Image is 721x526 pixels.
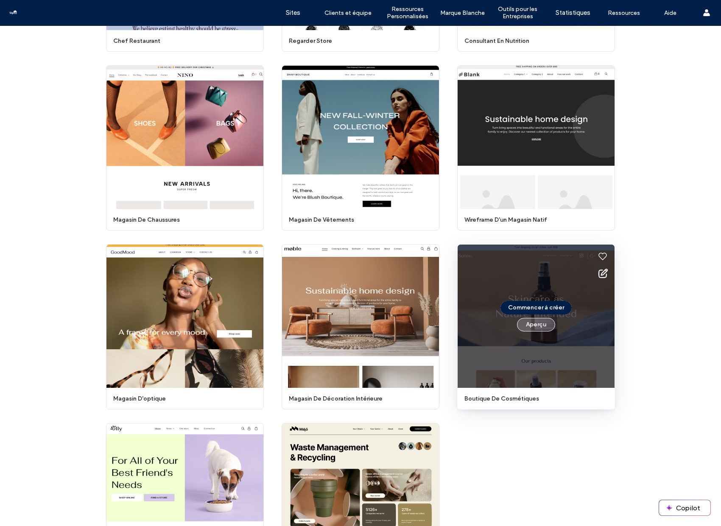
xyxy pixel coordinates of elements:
span: magasin de vêtements [289,216,427,224]
label: Marque Blanche [440,9,485,17]
label: Outils pour les Entreprises [488,6,547,20]
label: Sites [286,9,300,17]
button: Copilot [659,500,710,515]
span: wireframe d'un magasin natif [464,216,603,224]
button: Aperçu [517,318,555,331]
label: Aide [664,9,676,17]
button: Commencer à créer [500,301,572,314]
span: chef restaurant [113,37,252,45]
span: magasin d'optique [113,395,252,403]
label: Statistiques [556,9,590,17]
label: Clients et équipe [324,9,372,17]
span: magasin de chaussures [113,216,252,224]
span: Aide [20,6,36,14]
span: consultant en nutrition [464,37,603,45]
span: boutique de cosmétiques [464,395,603,403]
span: magasin de décoration intérieure [289,395,427,403]
label: Ressources Personnalisées [378,6,437,20]
span: regarder store [289,37,427,45]
label: Ressources [608,9,640,17]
